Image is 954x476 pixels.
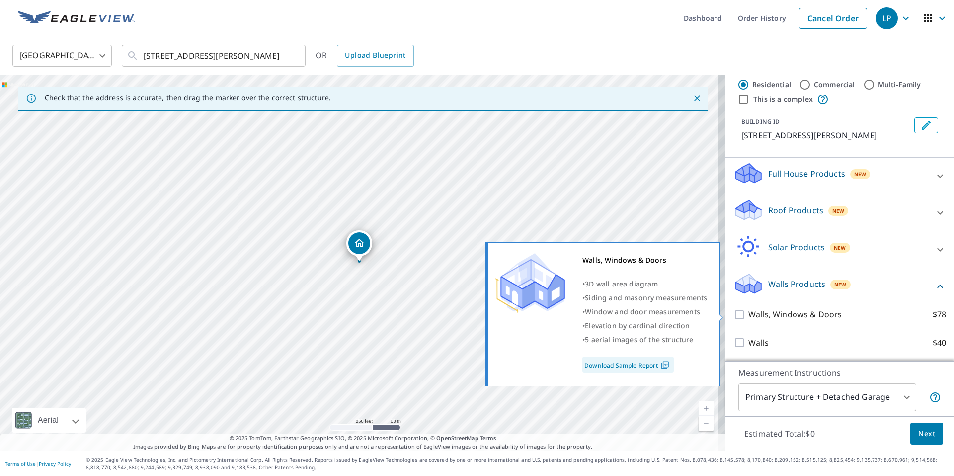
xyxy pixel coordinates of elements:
p: $78 [933,308,946,321]
label: This is a complex [753,95,813,104]
div: [GEOGRAPHIC_DATA] [12,42,112,70]
p: Solar Products [768,241,825,253]
div: Aerial [35,408,62,433]
div: OR [316,45,414,67]
div: Full House ProductsNew [733,162,946,190]
div: • [582,277,707,291]
p: Walls, Windows & Doors [748,308,842,321]
div: Aerial [12,408,86,433]
a: Terms of Use [5,460,36,467]
span: Siding and masonry measurements [585,293,707,302]
div: • [582,305,707,319]
span: © 2025 TomTom, Earthstar Geographics SIO, © 2025 Microsoft Corporation, © [230,434,496,443]
p: | [5,461,71,467]
span: New [854,170,867,178]
button: Next [910,423,943,445]
p: Check that the address is accurate, then drag the marker over the correct structure. [45,94,331,102]
a: Download Sample Report [582,357,674,373]
div: • [582,291,707,305]
a: Current Level 17, Zoom In [699,401,714,416]
p: $40 [933,337,946,349]
div: Walls, Windows & Doors [582,253,707,267]
div: Dropped pin, building 1, Residential property, 59 Forest Dr Parsippany, NJ 07054 [346,230,372,261]
p: [STREET_ADDRESS][PERSON_NAME] [741,129,910,141]
p: © 2025 Eagle View Technologies, Inc. and Pictometry International Corp. All Rights Reserved. Repo... [86,456,949,471]
span: New [832,207,845,215]
span: 5 aerial images of the structure [585,335,693,344]
span: New [834,281,847,288]
img: Premium [495,253,565,313]
label: Residential [752,80,791,90]
img: Pdf Icon [658,361,672,370]
a: Upload Blueprint [337,45,413,67]
p: Measurement Instructions [738,367,941,379]
a: OpenStreetMap [436,434,478,442]
button: Close [691,92,704,105]
a: Current Level 17, Zoom Out [699,416,714,431]
input: Search by address or latitude-longitude [144,42,285,70]
span: Upload Blueprint [345,49,405,62]
p: Estimated Total: $0 [736,423,823,445]
span: 3D wall area diagram [585,279,658,288]
p: Full House Products [768,168,845,180]
div: Roof ProductsNew [733,198,946,227]
label: Commercial [814,80,855,90]
span: New [834,244,846,252]
span: Elevation by cardinal direction [585,321,690,330]
p: Walls Products [768,278,825,290]
a: Terms [480,434,496,442]
label: Multi-Family [878,80,921,90]
div: • [582,319,707,333]
div: Solar ProductsNew [733,235,946,264]
a: Cancel Order [799,8,867,29]
span: Your report will include the primary structure and a detached garage if one exists. [929,391,941,403]
p: Walls [748,337,769,349]
p: BUILDING ID [741,117,780,126]
div: LP [876,7,898,29]
span: Next [918,428,935,440]
div: Walls ProductsNew [733,272,946,300]
img: EV Logo [18,11,135,26]
button: Edit building 1 [914,117,938,133]
div: Primary Structure + Detached Garage [738,383,916,411]
span: Window and door measurements [585,307,700,316]
div: • [582,333,707,347]
a: Privacy Policy [39,460,71,467]
p: Roof Products [768,204,823,216]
